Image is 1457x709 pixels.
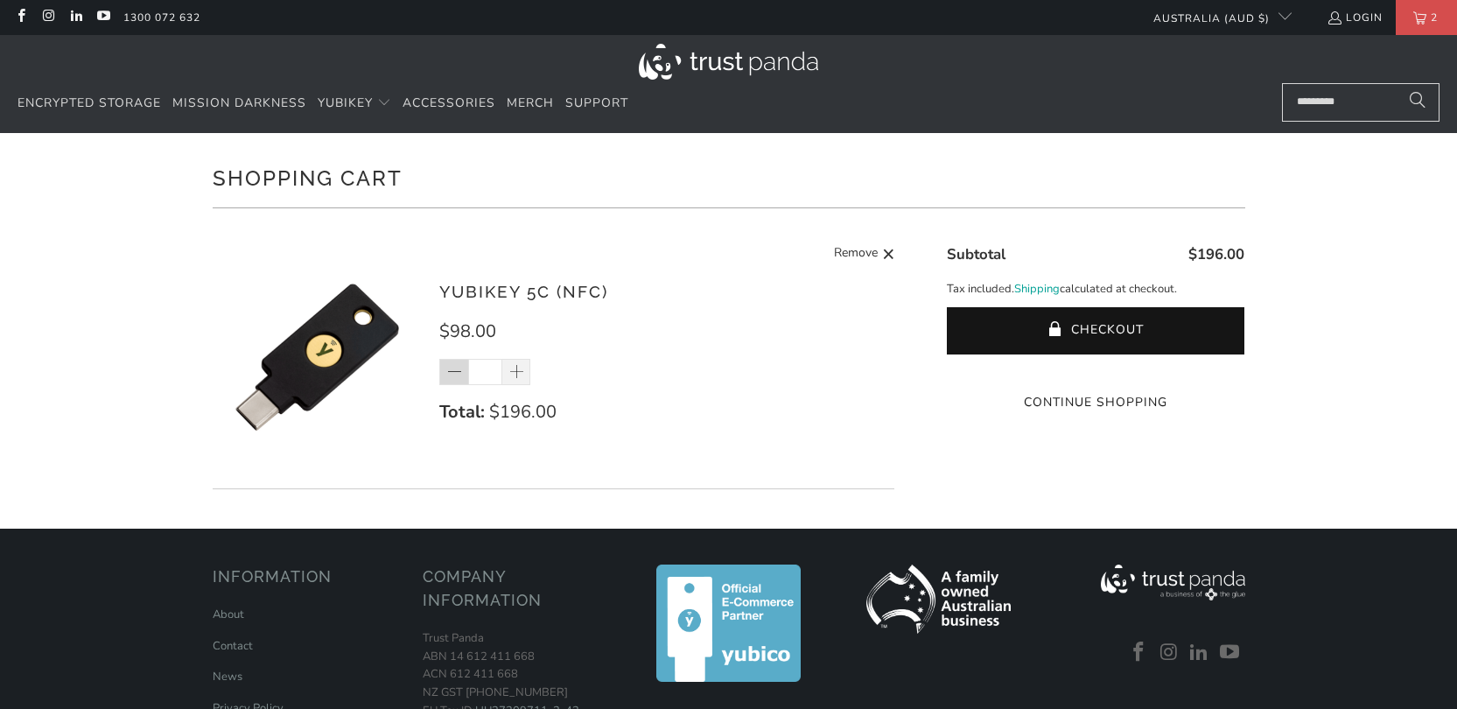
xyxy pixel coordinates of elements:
a: Support [565,83,628,124]
a: Trust Panda Australia on LinkedIn [68,11,83,25]
span: Mission Darkness [172,95,306,111]
img: Trust Panda Australia [639,44,818,80]
a: Mission Darkness [172,83,306,124]
strong: Total: [439,400,485,424]
a: Continue Shopping [947,393,1244,412]
a: Remove [834,243,895,265]
button: Checkout [947,307,1244,354]
summary: YubiKey [318,83,391,124]
img: YubiKey 5C (NFC) [213,252,423,462]
span: Accessories [403,95,495,111]
span: Merch [507,95,554,111]
a: News [213,669,242,684]
a: Encrypted Storage [18,83,161,124]
input: Search... [1282,83,1439,122]
a: 1300 072 632 [123,8,200,27]
a: Shipping [1014,280,1060,298]
a: Trust Panda Australia on Facebook [13,11,28,25]
h1: Shopping Cart [213,159,1245,194]
span: Encrypted Storage [18,95,161,111]
span: $196.00 [1188,244,1244,264]
span: $196.00 [489,400,557,424]
a: Contact [213,638,253,654]
a: Trust Panda Australia on Facebook [1126,642,1152,664]
p: Tax included. calculated at checkout. [947,280,1244,298]
span: Subtotal [947,244,1005,264]
span: YubiKey [318,95,373,111]
span: Remove [834,243,878,265]
a: Login [1327,8,1383,27]
a: Trust Panda Australia on LinkedIn [1187,642,1213,664]
a: Merch [507,83,554,124]
a: About [213,607,244,622]
a: Trust Panda Australia on YouTube [95,11,110,25]
a: Trust Panda Australia on Instagram [40,11,55,25]
button: Search [1396,83,1439,122]
a: YubiKey 5C (NFC) [439,282,608,301]
span: Support [565,95,628,111]
a: Accessories [403,83,495,124]
a: Trust Panda Australia on YouTube [1217,642,1243,664]
a: Trust Panda Australia on Instagram [1156,642,1182,664]
span: $98.00 [439,319,496,343]
nav: Translation missing: en.navigation.header.main_nav [18,83,628,124]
